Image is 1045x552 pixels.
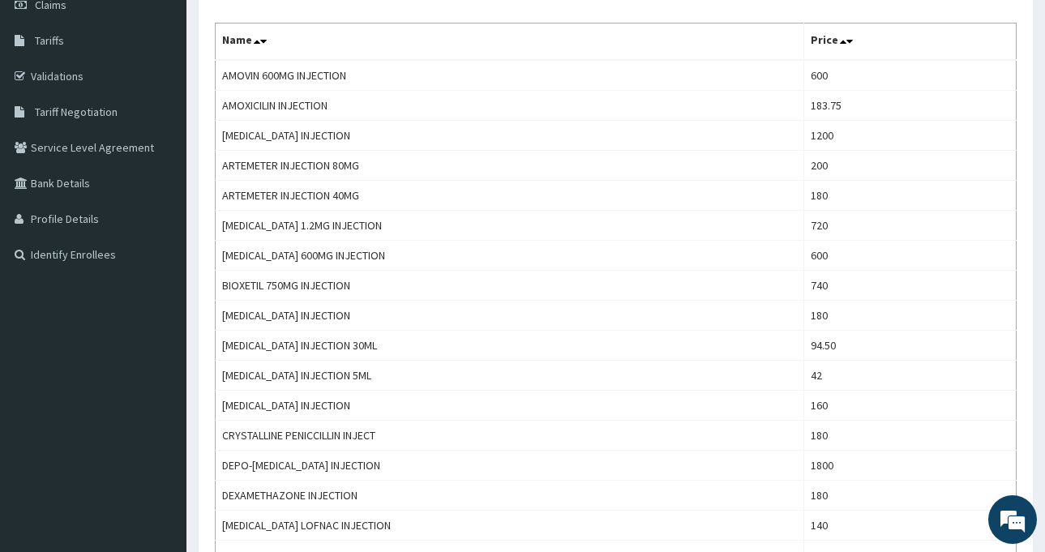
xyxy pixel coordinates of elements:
img: d_794563401_company_1708531726252_794563401 [30,81,66,122]
td: 1200 [804,121,1017,151]
td: 180 [804,301,1017,331]
td: [MEDICAL_DATA] 1.2MG INJECTION [216,211,804,241]
td: 740 [804,271,1017,301]
td: 600 [804,60,1017,91]
td: [MEDICAL_DATA] INJECTION [216,301,804,331]
td: 180 [804,481,1017,511]
td: 183.75 [804,91,1017,121]
td: 94.50 [804,331,1017,361]
td: [MEDICAL_DATA] LOFNAC INJECTION [216,511,804,541]
td: DEPO-[MEDICAL_DATA] INJECTION [216,451,804,481]
td: 600 [804,241,1017,271]
div: Chat with us now [84,91,272,112]
td: ARTEMETER INJECTION 80MG [216,151,804,181]
td: AMOVIN 600MG INJECTION [216,60,804,91]
td: ARTEMETER INJECTION 40MG [216,181,804,211]
span: Tariffs [35,33,64,48]
td: [MEDICAL_DATA] INJECTION 5ML [216,361,804,391]
td: 1800 [804,451,1017,481]
td: AMOXICILIN INJECTION [216,91,804,121]
td: 160 [804,391,1017,421]
textarea: Type your message and hit 'Enter' [8,374,309,431]
td: 180 [804,421,1017,451]
td: [MEDICAL_DATA] INJECTION 30ML [216,331,804,361]
td: 200 [804,151,1017,181]
td: DEXAMETHAZONE INJECTION [216,481,804,511]
td: 720 [804,211,1017,241]
td: BIOXETIL 750MG INJECTION [216,271,804,301]
span: Tariff Negotiation [35,105,118,119]
td: 42 [804,361,1017,391]
th: Name [216,24,804,61]
div: Minimize live chat window [266,8,305,47]
td: [MEDICAL_DATA] 600MG INJECTION [216,241,804,271]
td: 180 [804,181,1017,211]
th: Price [804,24,1017,61]
td: [MEDICAL_DATA] INJECTION [216,121,804,151]
td: CRYSTALLINE PENICCILLIN INJECT [216,421,804,451]
td: 140 [804,511,1017,541]
td: [MEDICAL_DATA] INJECTION [216,391,804,421]
span: We're online! [94,170,224,334]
